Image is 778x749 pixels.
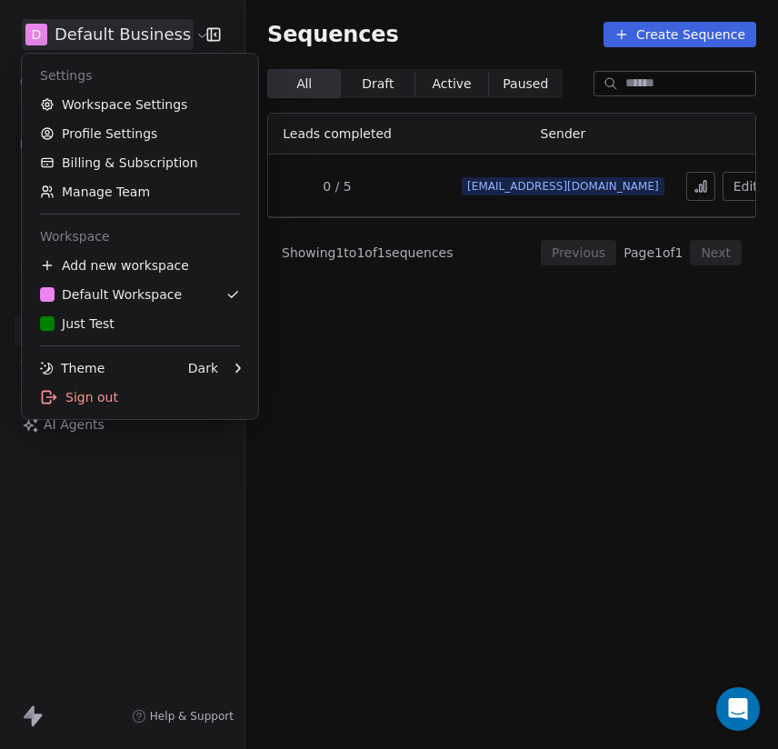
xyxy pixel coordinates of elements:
div: Theme [40,359,105,377]
div: Dark [188,359,218,377]
a: Workspace Settings [29,90,251,119]
div: Settings [29,61,251,90]
div: Default Workspace [40,285,182,304]
a: Profile Settings [29,119,251,148]
div: Add new workspace [29,251,251,280]
div: Sign out [29,383,251,412]
a: Manage Team [29,177,251,206]
a: Billing & Subscription [29,148,251,177]
div: Workspace [29,222,251,251]
div: Just Test [40,315,115,333]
